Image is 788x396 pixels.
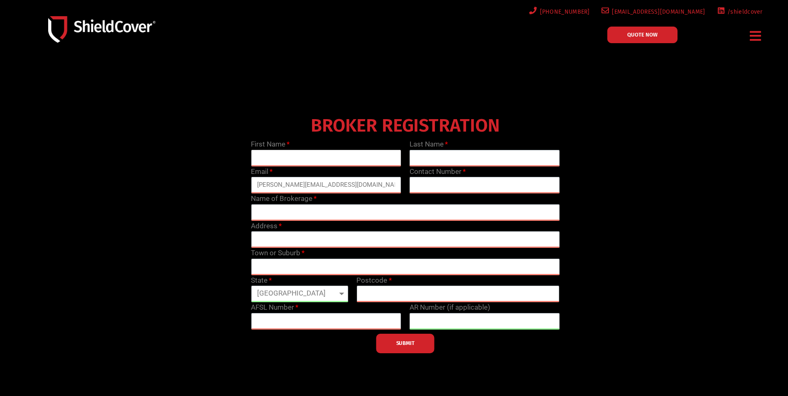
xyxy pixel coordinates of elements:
[48,16,155,42] img: Shield-Cover-Underwriting-Australia-logo-full
[410,139,448,150] label: Last Name
[396,342,415,344] span: SUBMIT
[356,275,391,286] label: Postcode
[607,27,678,43] a: QUOTE NOW
[528,7,590,17] a: [PHONE_NUMBER]
[410,302,490,313] label: AR Number (if applicable)
[747,26,765,46] div: Menu Toggle
[251,302,298,313] label: AFSL Number
[251,275,272,286] label: State
[251,221,282,232] label: Address
[251,139,290,150] label: First Name
[251,248,304,259] label: Town or Suburb
[627,32,658,37] span: QUOTE NOW
[724,7,763,17] span: /shieldcover
[600,7,705,17] a: [EMAIL_ADDRESS][DOMAIN_NAME]
[376,334,435,353] button: SUBMIT
[251,166,272,177] label: Email
[410,166,466,177] label: Contact Number
[609,7,705,17] span: [EMAIL_ADDRESS][DOMAIN_NAME]
[537,7,590,17] span: [PHONE_NUMBER]
[247,121,564,131] h4: BROKER REGISTRATION
[715,7,763,17] a: /shieldcover
[251,193,317,204] label: Name of Brokerage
